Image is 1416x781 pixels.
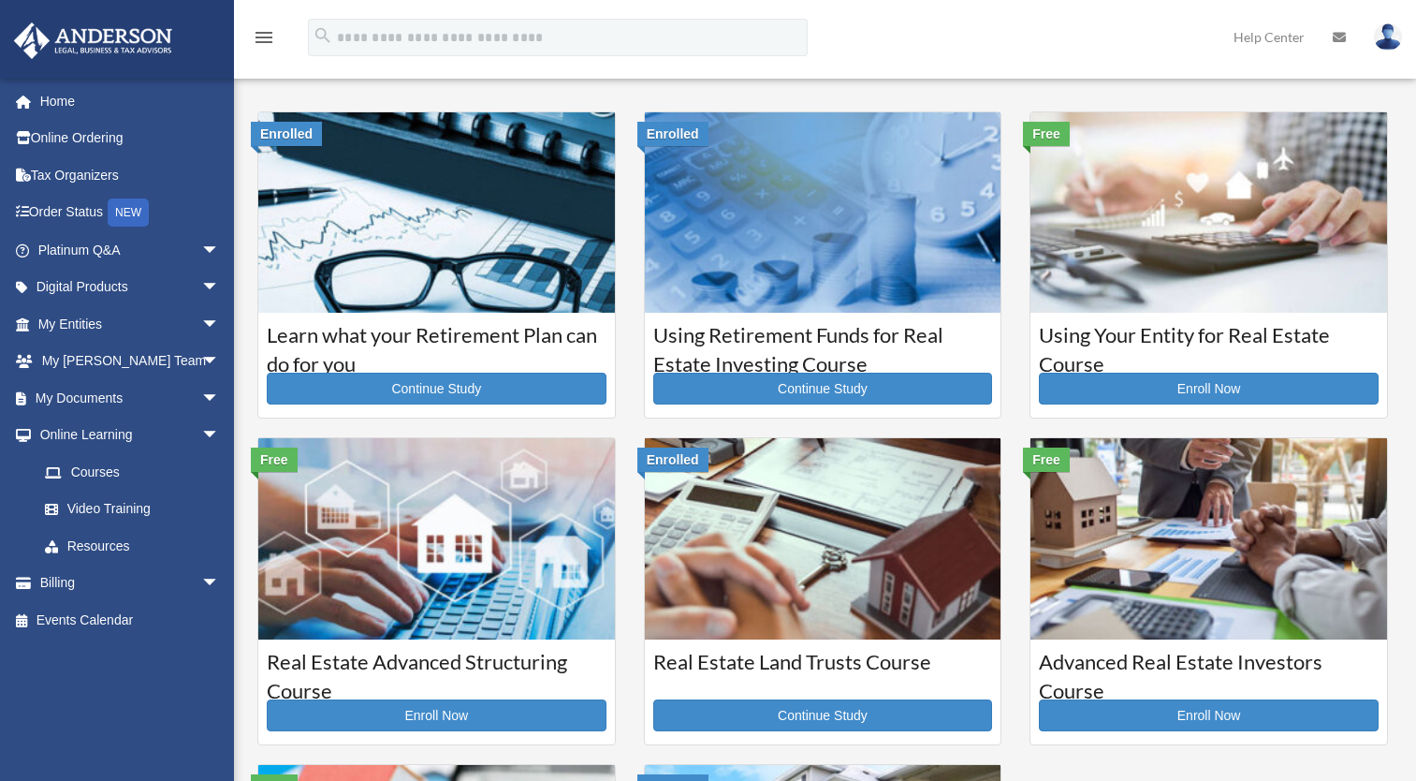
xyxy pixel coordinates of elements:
div: Free [1023,448,1070,472]
span: arrow_drop_down [201,305,239,344]
h3: Using Retirement Funds for Real Estate Investing Course [653,321,993,368]
a: Enroll Now [1039,373,1379,405]
div: NEW [108,199,149,227]
h3: Real Estate Land Trusts Course [653,648,993,695]
i: menu [253,26,275,49]
div: Enrolled [251,122,322,146]
h3: Using Your Entity for Real Estate Course [1039,321,1379,368]
a: My [PERSON_NAME] Teamarrow_drop_down [13,343,248,380]
a: My Entitiesarrow_drop_down [13,305,248,343]
a: Enroll Now [1039,700,1379,731]
span: arrow_drop_down [201,565,239,603]
div: Free [1023,122,1070,146]
a: Events Calendar [13,601,248,639]
a: Order StatusNEW [13,194,248,232]
a: Video Training [26,491,248,528]
a: Home [13,82,248,120]
img: Anderson Advisors Platinum Portal [8,22,178,59]
a: Online Learningarrow_drop_down [13,417,248,454]
span: arrow_drop_down [201,231,239,270]
a: Enroll Now [267,700,606,731]
i: search [313,25,333,46]
a: Tax Organizers [13,156,248,194]
a: Platinum Q&Aarrow_drop_down [13,231,248,269]
a: Resources [26,527,248,565]
span: arrow_drop_down [201,269,239,307]
a: menu [253,33,275,49]
img: User Pic [1374,23,1402,51]
div: Enrolled [637,448,708,472]
a: Billingarrow_drop_down [13,565,248,602]
span: arrow_drop_down [201,417,239,455]
span: arrow_drop_down [201,379,239,418]
div: Free [251,448,298,472]
a: Continue Study [267,373,606,405]
a: Continue Study [653,700,993,731]
h3: Advanced Real Estate Investors Course [1039,648,1379,695]
a: Continue Study [653,373,993,405]
a: Courses [26,453,239,491]
a: Online Ordering [13,120,248,157]
h3: Learn what your Retirement Plan can do for you [267,321,606,368]
span: arrow_drop_down [201,343,239,381]
a: Digital Productsarrow_drop_down [13,269,248,306]
a: My Documentsarrow_drop_down [13,379,248,417]
h3: Real Estate Advanced Structuring Course [267,648,606,695]
div: Enrolled [637,122,708,146]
